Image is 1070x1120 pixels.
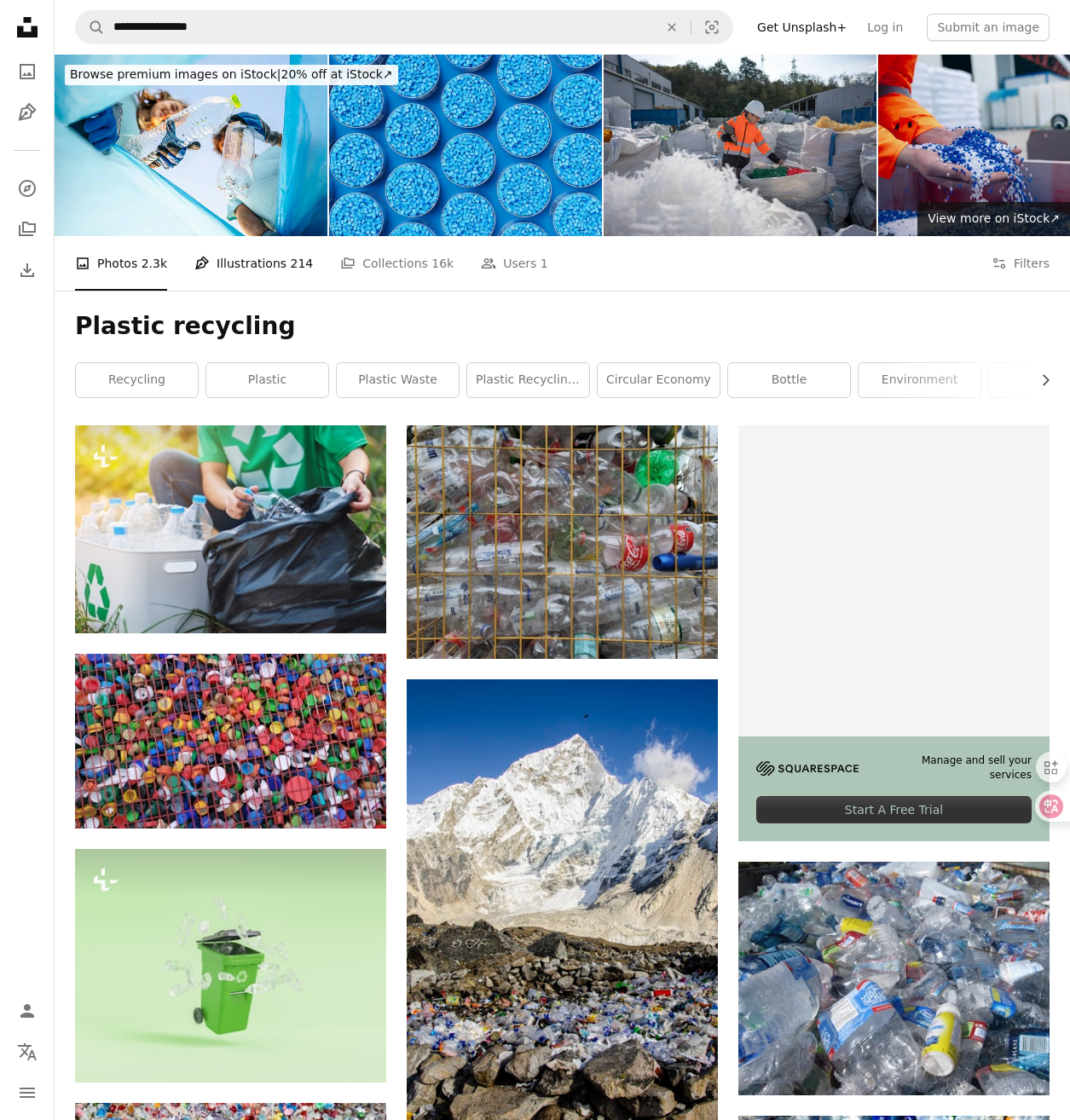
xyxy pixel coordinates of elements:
button: Clear [653,11,691,43]
img: a bunch of different colored objects are in a cage [75,654,386,828]
button: Visual search [691,11,732,43]
button: scroll list to the right [1030,363,1050,397]
a: Log in [857,14,913,41]
a: circular economy [598,363,720,397]
img: 3D illustration of recycling bin with bunch of plastic bottles levitating against green background [75,849,386,1082]
a: blue labeled plastic bottles [738,970,1050,985]
a: a bunch of bottles that are in a cage [407,534,718,550]
a: View more on iStock↗ [917,202,1070,236]
a: A woman picking up garbage plastic bottles into a box and plastic bag for recycling concept [75,522,386,537]
button: Search Unsplash [76,11,105,43]
a: Download History [10,253,44,287]
form: Find visuals sitewide [75,10,733,44]
img: file-1705255347840-230a6ab5bca9image [756,761,859,776]
a: rocky mountain covered with snow during daytime [407,906,718,921]
a: 3D illustration of recycling bin with bunch of plastic bottles levitating against green background [75,958,386,973]
a: Get Unsplash+ [747,14,857,41]
a: bottle [728,363,850,397]
img: blue labeled plastic bottles [738,862,1050,1095]
button: Language [10,1035,44,1069]
a: Illustrations 214 [194,236,313,291]
a: Collections [10,212,44,246]
span: Browse premium images on iStock | [70,67,281,81]
div: Start A Free Trial [756,796,1032,823]
a: Explore [10,171,44,205]
img: Volunteers putting plastic bottles in a trash bag [55,55,327,236]
span: Manage and sell your services [879,753,1032,782]
img: A woman picking up garbage plastic bottles into a box and plastic bag for recycling concept [75,425,386,633]
a: Home — Unsplash [10,10,44,48]
a: Browse premium images on iStock|20% off at iStock↗ [55,55,408,95]
a: Collections 16k [340,236,454,291]
a: a bunch of different colored objects are in a cage [75,733,386,748]
a: Illustrations [10,95,44,130]
span: 16k [431,254,454,273]
span: 1 [541,254,548,273]
a: plastic waste [337,363,459,397]
button: Filters [992,236,1050,291]
img: a bunch of bottles that are in a cage [407,425,718,659]
a: plastic [206,363,328,397]
a: Log in / Sign up [10,994,44,1028]
img: Worker Checks Plastic Resins Ready for Reuse in Manufacturing [604,55,876,236]
img: Top view on grid of glasses filled with blue plastic polypropylene granules, masterbatch polymer ... [329,55,602,236]
span: View more on iStock ↗ [928,211,1060,225]
a: plastic recycling plant [467,363,589,397]
a: Manage and sell your servicesStart A Free Trial [738,425,1050,841]
span: 214 [291,254,314,273]
a: Users 1 [481,236,548,291]
h1: Plastic recycling [75,311,1050,342]
button: Submit an image [927,14,1050,41]
a: environment [859,363,980,397]
button: Menu [10,1076,44,1110]
a: Photos [10,55,44,89]
a: recycling [76,363,198,397]
div: 20% off at iStock ↗ [65,65,398,85]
